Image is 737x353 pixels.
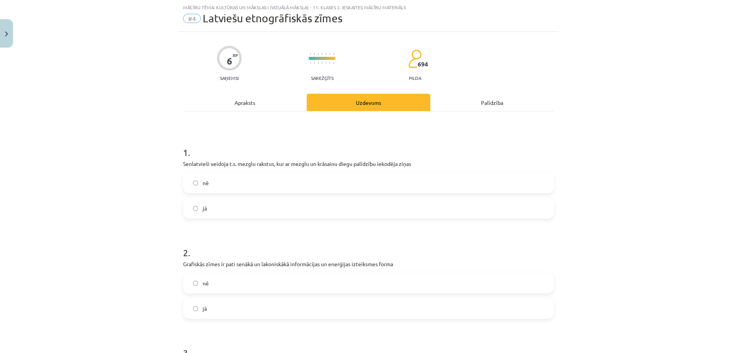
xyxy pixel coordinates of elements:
img: icon-short-line-57e1e144782c952c97e751825c79c345078a6d821885a25fce030b3d8c18986b.svg [314,62,315,64]
span: XP [233,53,238,57]
span: nē [203,279,209,287]
p: Sarežģīts [311,75,334,81]
img: icon-short-line-57e1e144782c952c97e751825c79c345078a6d821885a25fce030b3d8c18986b.svg [310,62,311,64]
span: jā [203,204,207,212]
div: Palīdzība [430,94,554,111]
div: Mācību tēma: Kultūras un mākslas i (vizuālā māksla) - 11. klases 2. ieskaites mācību materiāls [183,5,554,10]
img: icon-short-line-57e1e144782c952c97e751825c79c345078a6d821885a25fce030b3d8c18986b.svg [326,53,326,55]
span: jā [203,305,207,313]
div: 6 [227,56,232,66]
h1: 1 . [183,134,554,157]
img: icon-short-line-57e1e144782c952c97e751825c79c345078a6d821885a25fce030b3d8c18986b.svg [310,53,311,55]
p: pilda [409,75,421,81]
img: students-c634bb4e5e11cddfef0936a35e636f08e4e9abd3cc4e673bd6f9a4125e45ecb1.svg [408,49,421,68]
p: Grafiskās zīmes ir pati senākā un lakoniskākā informācijas un enerģijas izteiksmes forma [183,260,554,268]
span: nē [203,179,209,187]
p: Saņemsi [217,75,242,81]
img: icon-short-line-57e1e144782c952c97e751825c79c345078a6d821885a25fce030b3d8c18986b.svg [329,53,330,55]
img: icon-short-line-57e1e144782c952c97e751825c79c345078a6d821885a25fce030b3d8c18986b.svg [318,62,319,64]
input: nē [193,181,198,186]
div: Uzdevums [307,94,430,111]
p: Senlatvieši veidoja t.s. mezglu rakstus, kur ar mezglu un krāsainu diegu palīdzību iekodēja ziņas [183,160,554,168]
div: Apraksts [183,94,307,111]
span: 694 [418,61,428,68]
input: nē [193,281,198,286]
img: icon-short-line-57e1e144782c952c97e751825c79c345078a6d821885a25fce030b3d8c18986b.svg [329,62,330,64]
img: icon-short-line-57e1e144782c952c97e751825c79c345078a6d821885a25fce030b3d8c18986b.svg [333,62,334,64]
img: icon-close-lesson-0947bae3869378f0d4975bcd49f059093ad1ed9edebbc8119c70593378902aed.svg [5,31,8,36]
img: icon-short-line-57e1e144782c952c97e751825c79c345078a6d821885a25fce030b3d8c18986b.svg [333,53,334,55]
input: jā [193,206,198,211]
h1: 2 . [183,234,554,258]
img: icon-short-line-57e1e144782c952c97e751825c79c345078a6d821885a25fce030b3d8c18986b.svg [314,53,315,55]
span: Latviešu etnogrāfiskās zīmes [203,12,342,25]
input: jā [193,306,198,311]
img: icon-short-line-57e1e144782c952c97e751825c79c345078a6d821885a25fce030b3d8c18986b.svg [318,53,319,55]
img: icon-short-line-57e1e144782c952c97e751825c79c345078a6d821885a25fce030b3d8c18986b.svg [326,62,326,64]
span: #4 [183,14,201,23]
